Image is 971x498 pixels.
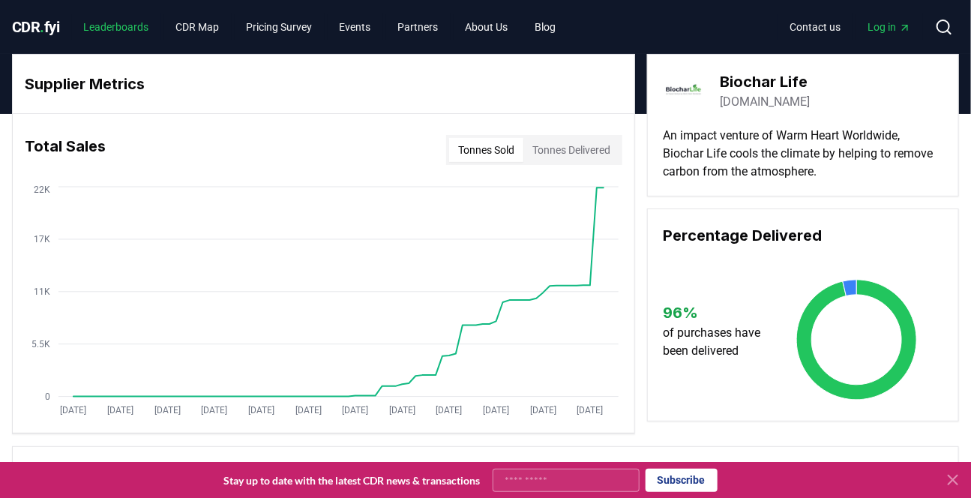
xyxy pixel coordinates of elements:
h3: Orders [25,459,946,481]
a: Events [328,13,383,40]
tspan: [DATE] [154,405,181,415]
tspan: [DATE] [295,405,322,415]
tspan: [DATE] [107,405,133,415]
span: Log in [868,19,911,34]
tspan: [DATE] [248,405,274,415]
button: Tonnes Delivered [523,138,619,162]
tspan: 0 [45,391,50,402]
p: of purchases have been delivered [663,324,771,360]
tspan: [DATE] [389,405,415,415]
tspan: [DATE] [530,405,556,415]
tspan: [DATE] [436,405,463,415]
a: Log in [856,13,923,40]
nav: Main [778,13,923,40]
h3: Supplier Metrics [25,73,622,95]
a: Contact us [778,13,853,40]
tspan: 5.5K [31,339,50,349]
tspan: [DATE] [577,405,604,415]
p: An impact venture of Warm Heart Worldwide, Biochar Life cools the climate by helping to remove ca... [663,127,943,181]
a: Pricing Survey [235,13,325,40]
button: Tonnes Sold [449,138,523,162]
tspan: 17K [34,234,50,244]
a: CDR.fyi [12,16,60,37]
span: CDR fyi [12,18,60,36]
h3: Percentage Delivered [663,224,943,247]
h3: Biochar Life [720,70,810,93]
a: About Us [454,13,520,40]
tspan: [DATE] [201,405,227,415]
h3: Total Sales [25,135,106,165]
tspan: [DATE] [484,405,510,415]
a: Partners [386,13,451,40]
a: [DOMAIN_NAME] [720,93,810,111]
a: CDR Map [164,13,232,40]
span: . [40,18,45,36]
img: Biochar Life-logo [663,70,705,112]
tspan: [DATE] [60,405,86,415]
tspan: [DATE] [343,405,369,415]
a: Leaderboards [72,13,161,40]
tspan: 22K [34,184,50,195]
nav: Main [72,13,568,40]
h3: 96 % [663,301,771,324]
a: Blog [523,13,568,40]
tspan: 11K [34,286,50,297]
